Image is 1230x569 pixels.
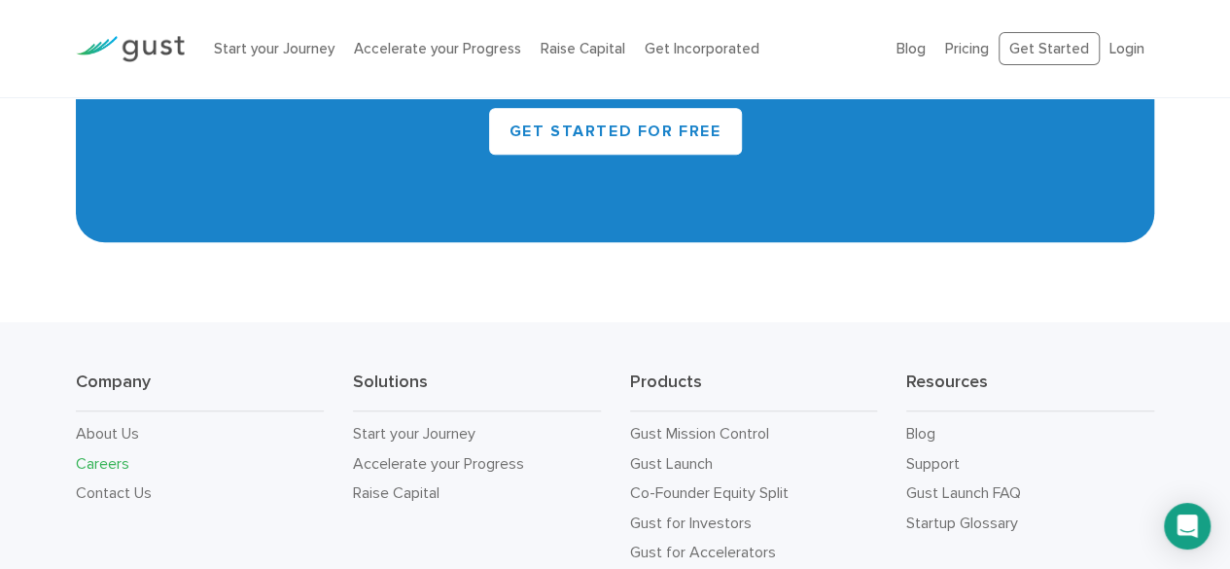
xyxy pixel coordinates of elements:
[630,483,789,502] a: Co-Founder Equity Split
[353,371,601,411] h3: Solutions
[353,424,475,443] a: Start your Journey
[1164,503,1211,550] div: Open Intercom Messenger
[630,371,878,411] h3: Products
[541,40,625,57] a: Raise Capital
[906,424,935,443] a: Blog
[214,40,334,57] a: Start your Journey
[906,483,1021,502] a: Gust Launch FAQ
[906,454,960,473] a: Support
[76,454,129,473] a: Careers
[76,424,139,443] a: About Us
[489,108,742,155] a: Get Started for Free
[999,32,1100,66] a: Get Started
[906,371,1154,411] h3: Resources
[896,40,926,57] a: Blog
[630,454,713,473] a: Gust Launch
[353,454,524,473] a: Accelerate your Progress
[906,514,1018,532] a: Startup Glossary
[76,36,185,62] img: Gust Logo
[630,514,752,532] a: Gust for Investors
[354,40,521,57] a: Accelerate your Progress
[76,483,152,502] a: Contact Us
[945,40,989,57] a: Pricing
[630,543,776,561] a: Gust for Accelerators
[645,40,759,57] a: Get Incorporated
[630,424,769,443] a: Gust Mission Control
[1109,40,1144,57] a: Login
[353,483,439,502] a: Raise Capital
[76,371,324,411] h3: Company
